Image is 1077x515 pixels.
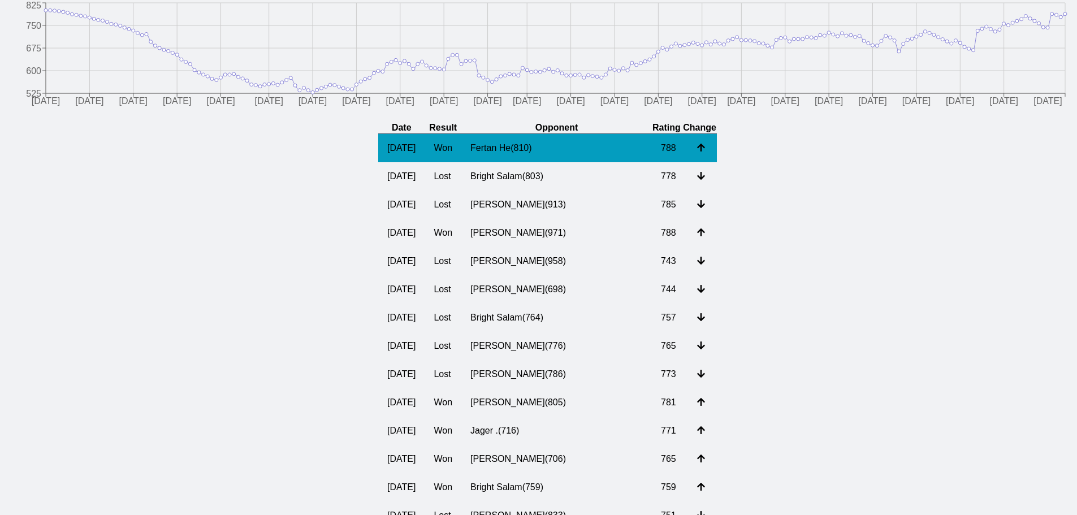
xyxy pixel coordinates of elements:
[1033,97,1062,106] tspan: [DATE]
[425,473,461,501] td: Won
[425,360,461,388] td: Lost
[652,304,688,332] td: 757
[652,219,688,247] td: 788
[461,332,652,360] td: [PERSON_NAME] ( 776 )
[425,332,461,360] td: Lost
[652,162,688,191] td: 778
[254,97,283,106] tspan: [DATE]
[26,66,41,76] tspan: 600
[425,219,461,247] td: Won
[425,191,461,219] td: Lost
[461,247,652,275] td: [PERSON_NAME] ( 958 )
[652,473,688,501] td: 759
[461,219,652,247] td: [PERSON_NAME] ( 971 )
[378,247,425,275] td: [DATE]
[652,275,688,304] td: 744
[378,360,425,388] td: [DATE]
[425,275,461,304] td: Lost
[378,417,425,445] td: [DATE]
[556,97,585,106] tspan: [DATE]
[75,97,103,106] tspan: [DATE]
[378,388,425,417] td: [DATE]
[425,122,461,134] th: Result
[461,191,652,219] td: [PERSON_NAME] ( 913 )
[461,388,652,417] td: [PERSON_NAME] ( 805 )
[461,122,652,134] th: Opponent
[652,247,688,275] td: 743
[378,304,425,332] td: [DATE]
[425,162,461,191] td: Lost
[461,360,652,388] td: [PERSON_NAME] ( 786 )
[461,134,652,163] td: Fertan He ( 810 )
[946,97,974,106] tspan: [DATE]
[206,97,235,106] tspan: [DATE]
[430,97,458,106] tspan: [DATE]
[378,162,425,191] td: [DATE]
[461,473,652,501] td: Bright Salam ( 759 )
[299,97,327,106] tspan: [DATE]
[652,122,717,134] th: Rating Change
[425,417,461,445] td: Won
[378,473,425,501] td: [DATE]
[473,97,501,106] tspan: [DATE]
[688,97,716,106] tspan: [DATE]
[652,417,688,445] td: 771
[652,134,688,163] td: 788
[378,219,425,247] td: [DATE]
[727,97,755,106] tspan: [DATE]
[644,97,672,106] tspan: [DATE]
[513,97,541,106] tspan: [DATE]
[652,191,688,219] td: 785
[815,97,843,106] tspan: [DATE]
[461,162,652,191] td: Bright Salam ( 803 )
[378,122,425,134] th: Date
[771,97,799,106] tspan: [DATE]
[461,275,652,304] td: [PERSON_NAME] ( 698 )
[989,97,1018,106] tspan: [DATE]
[26,89,41,98] tspan: 525
[425,247,461,275] td: Lost
[902,97,931,106] tspan: [DATE]
[652,445,688,473] td: 765
[461,445,652,473] td: [PERSON_NAME] ( 706 )
[386,97,414,106] tspan: [DATE]
[378,332,425,360] td: [DATE]
[378,275,425,304] td: [DATE]
[26,21,41,31] tspan: 750
[26,1,41,10] tspan: 825
[461,304,652,332] td: Bright Salam ( 764 )
[378,445,425,473] td: [DATE]
[26,44,41,53] tspan: 675
[378,134,425,163] td: [DATE]
[652,332,688,360] td: 765
[652,360,688,388] td: 773
[342,97,370,106] tspan: [DATE]
[378,191,425,219] td: [DATE]
[425,304,461,332] td: Lost
[425,134,461,163] td: Won
[858,97,886,106] tspan: [DATE]
[425,388,461,417] td: Won
[425,445,461,473] td: Won
[32,97,60,106] tspan: [DATE]
[461,417,652,445] td: Jager . ( 716 )
[600,97,629,106] tspan: [DATE]
[163,97,191,106] tspan: [DATE]
[652,388,688,417] td: 781
[119,97,148,106] tspan: [DATE]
